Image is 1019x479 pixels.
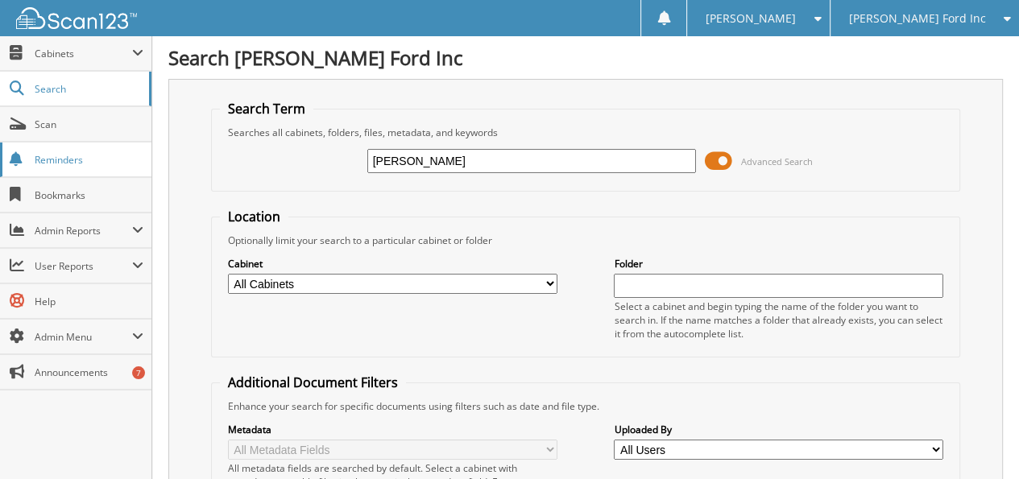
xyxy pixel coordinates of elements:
[228,423,557,436] label: Metadata
[220,208,288,225] legend: Location
[168,44,1003,71] h1: Search [PERSON_NAME] Ford Inc
[614,257,943,270] label: Folder
[35,295,143,308] span: Help
[740,155,812,167] span: Advanced Search
[220,374,406,391] legend: Additional Document Filters
[35,365,143,379] span: Announcements
[35,82,141,96] span: Search
[35,330,132,344] span: Admin Menu
[220,399,951,413] div: Enhance your search for specific documents using filters such as date and file type.
[614,423,943,436] label: Uploaded By
[35,224,132,237] span: Admin Reports
[35,259,132,273] span: User Reports
[220,100,313,118] legend: Search Term
[706,14,796,23] span: [PERSON_NAME]
[614,299,943,341] div: Select a cabinet and begin typing the name of the folder you want to search in. If the name match...
[220,233,951,247] div: Optionally limit your search to a particular cabinet or folder
[228,257,557,270] label: Cabinet
[35,153,143,167] span: Reminders
[132,366,145,379] div: 7
[35,188,143,202] span: Bookmarks
[16,7,137,29] img: scan123-logo-white.svg
[35,118,143,131] span: Scan
[35,47,132,60] span: Cabinets
[848,14,985,23] span: [PERSON_NAME] Ford Inc
[220,126,951,139] div: Searches all cabinets, folders, files, metadata, and keywords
